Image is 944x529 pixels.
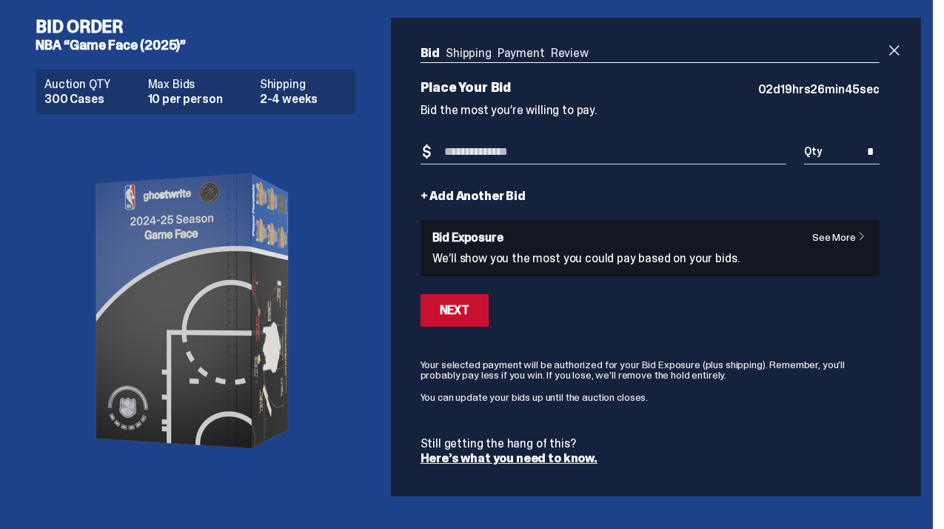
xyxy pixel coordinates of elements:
span: 26 [811,81,826,97]
p: We’ll show you the most you could pay based on your bids. [432,253,868,264]
button: Next [421,294,489,327]
h5: NBA “Game Face (2025)” [36,39,367,52]
dd: 300 Cases [44,93,139,105]
a: Bid [421,45,441,61]
span: $ [422,144,431,159]
dt: Auction QTY [44,79,139,90]
p: Bid the most you’re willing to pay. [421,104,880,116]
span: 19 [780,81,792,97]
h6: Bid Exposure [432,232,868,244]
p: d hrs min sec [758,84,880,96]
span: Qty [804,146,822,156]
dt: Max Bids [148,79,251,90]
span: 45 [845,81,860,97]
p: Your selected payment will be authorized for your Bid Exposure (plus shipping). Remember, you’ll ... [421,359,880,380]
a: See More [812,232,874,242]
dt: Shipping [260,79,347,90]
a: Here’s what you need to know. [421,450,597,466]
dd: 10 per person [148,93,251,105]
p: Still getting the hang of this? [421,438,880,450]
dd: 2-4 weeks [260,93,347,105]
span: 02 [758,81,774,97]
img: product image [47,126,344,496]
a: + Add Another Bid [421,190,526,202]
p: You can update your bids up until the auction closes. [421,392,880,402]
h4: Bid Order [36,18,367,36]
p: Place Your Bid [421,81,758,94]
div: Next [440,305,469,316]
